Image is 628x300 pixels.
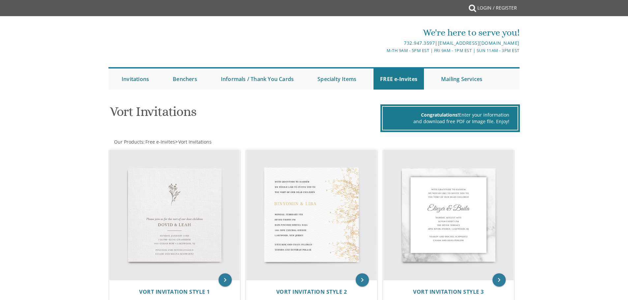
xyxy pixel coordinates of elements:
span: > [175,139,212,145]
a: FREE e-Invites [374,68,424,90]
span: Vort Invitation Style 3 [413,288,484,295]
div: and download free PDF or Image file. Enjoy! [391,118,509,125]
a: keyboard_arrow_right [493,273,506,286]
div: | [246,39,520,47]
img: Vort Invitation Style 3 [383,150,514,280]
a: Vort Invitation Style 2 [276,289,347,295]
a: 732.947.3597 [404,40,435,46]
a: [EMAIL_ADDRESS][DOMAIN_NAME] [438,40,520,46]
a: Invitations [115,68,156,90]
a: Benchers [166,68,204,90]
a: Our Products [113,139,143,145]
img: Vort Invitation Style 2 [246,150,377,280]
img: Vort Invitation Style 1 [109,150,240,280]
div: We're here to serve you! [246,26,520,39]
h1: Vort Invitations [110,104,379,124]
span: Vort Invitation Style 1 [139,288,210,295]
div: M-Th 9am - 5pm EST | Fri 9am - 1pm EST | Sun 11am - 3pm EST [246,47,520,54]
a: Vort Invitation Style 3 [413,289,484,295]
span: Vort Invitation Style 2 [276,288,347,295]
div: Enter your information [391,112,509,118]
a: keyboard_arrow_right [219,273,232,286]
a: Vort Invitation Style 1 [139,289,210,295]
a: Mailing Services [434,68,489,90]
span: Congratulations! [421,112,459,118]
div: : [108,139,314,145]
a: Free e-Invites [145,139,175,145]
a: Vort Invitations [178,139,212,145]
a: keyboard_arrow_right [356,273,369,286]
a: Specialty Items [311,68,363,90]
a: Informals / Thank You Cards [214,68,300,90]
